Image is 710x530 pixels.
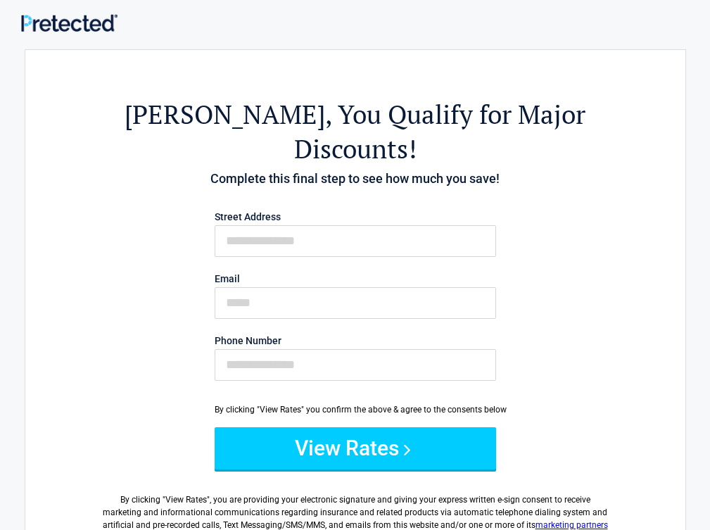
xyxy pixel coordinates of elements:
label: Email [215,274,496,284]
img: Main Logo [21,14,118,32]
span: [PERSON_NAME] [125,97,325,132]
span: View Rates [165,495,207,505]
h2: , You Qualify for Major Discounts! [103,97,608,166]
label: Phone Number [215,336,496,346]
label: Street Address [215,212,496,222]
button: View Rates [215,427,496,469]
div: By clicking "View Rates" you confirm the above & agree to the consents below [215,403,496,416]
h4: Complete this final step to see how much you save! [103,170,608,188]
